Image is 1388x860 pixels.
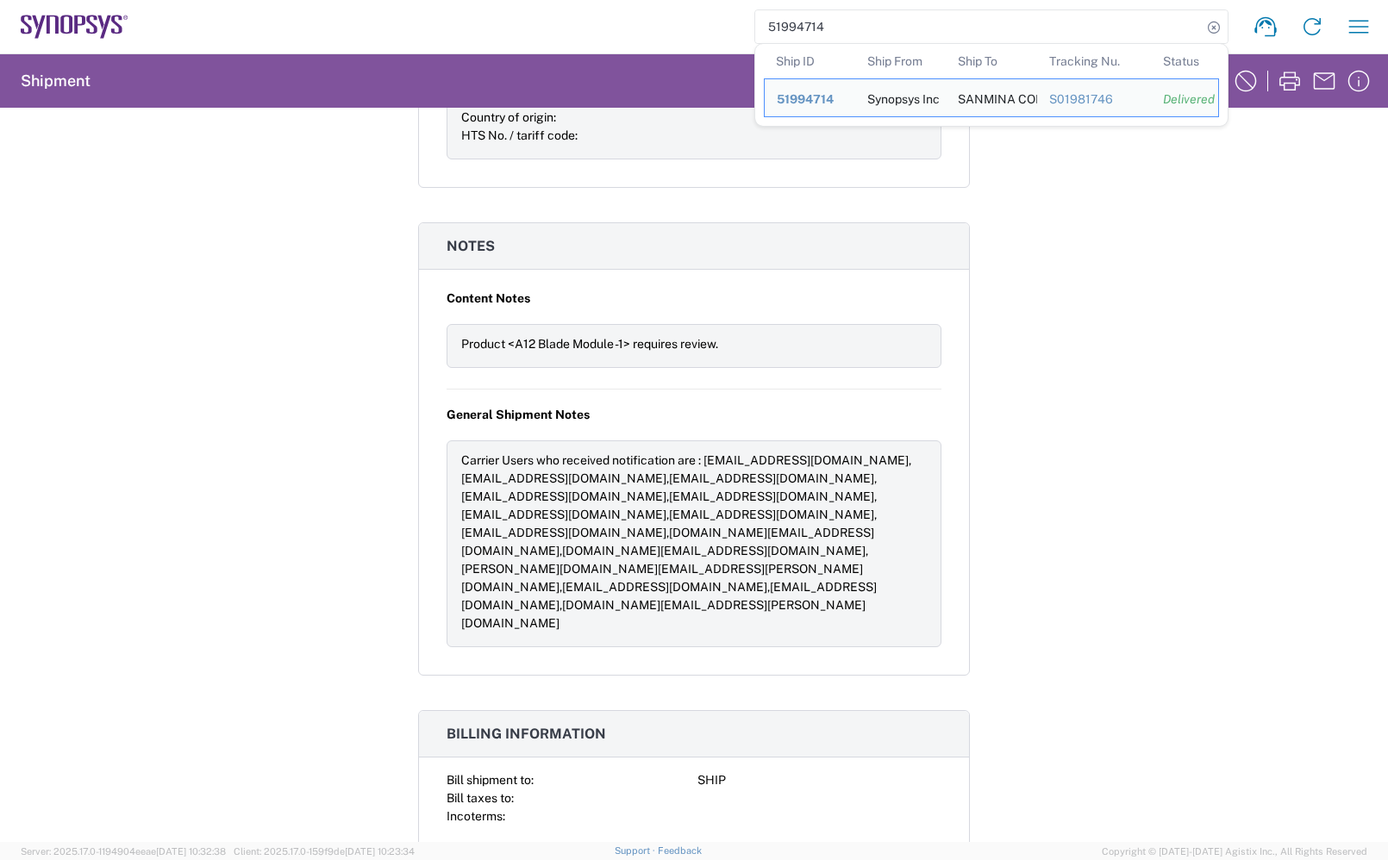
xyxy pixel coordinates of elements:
span: 51994714 [777,92,834,106]
div: S01981746 [1049,91,1139,107]
th: Status [1151,44,1219,78]
h2: Shipment [21,71,91,91]
span: Bill shipment to: [447,773,534,787]
input: Shipment, tracking or reference number [755,10,1202,43]
table: Search Results [764,44,1228,126]
span: Server: 2025.17.0-1194904eeae [21,846,226,857]
th: Ship From [855,44,947,78]
span: [DATE] 10:32:38 [156,846,226,857]
a: Feedback [658,845,702,856]
span: Content Notes [447,290,530,308]
span: Client: 2025.17.0-159f9de [234,846,415,857]
a: Support [615,845,658,856]
span: Billing information [447,726,606,742]
span: HTS No. / tariff code: [461,128,578,142]
span: Country of origin: [461,110,556,124]
div: SANMINA CORPORATION PLANT#1333 [958,79,1025,116]
span: [DATE] 10:23:34 [345,846,415,857]
div: SHIP [697,771,941,789]
span: Bill taxes to: [447,791,514,805]
div: Synopsys Inc [867,79,935,116]
div: Carrier Users who received notification are : [EMAIL_ADDRESS][DOMAIN_NAME],[EMAIL_ADDRESS][DOMAIN... [461,452,927,633]
div: Delivered [1163,91,1206,107]
div: Product <A12 Blade Module -1> requires review. [461,335,927,353]
th: Tracking Nu. [1037,44,1151,78]
span: Copyright © [DATE]-[DATE] Agistix Inc., All Rights Reserved [1102,844,1367,859]
th: Ship To [946,44,1037,78]
span: General Shipment Notes [447,406,590,424]
span: Notes [447,238,495,254]
th: Ship ID [764,44,855,78]
div: 51994714 [777,91,843,107]
span: Incoterms: [447,809,505,823]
